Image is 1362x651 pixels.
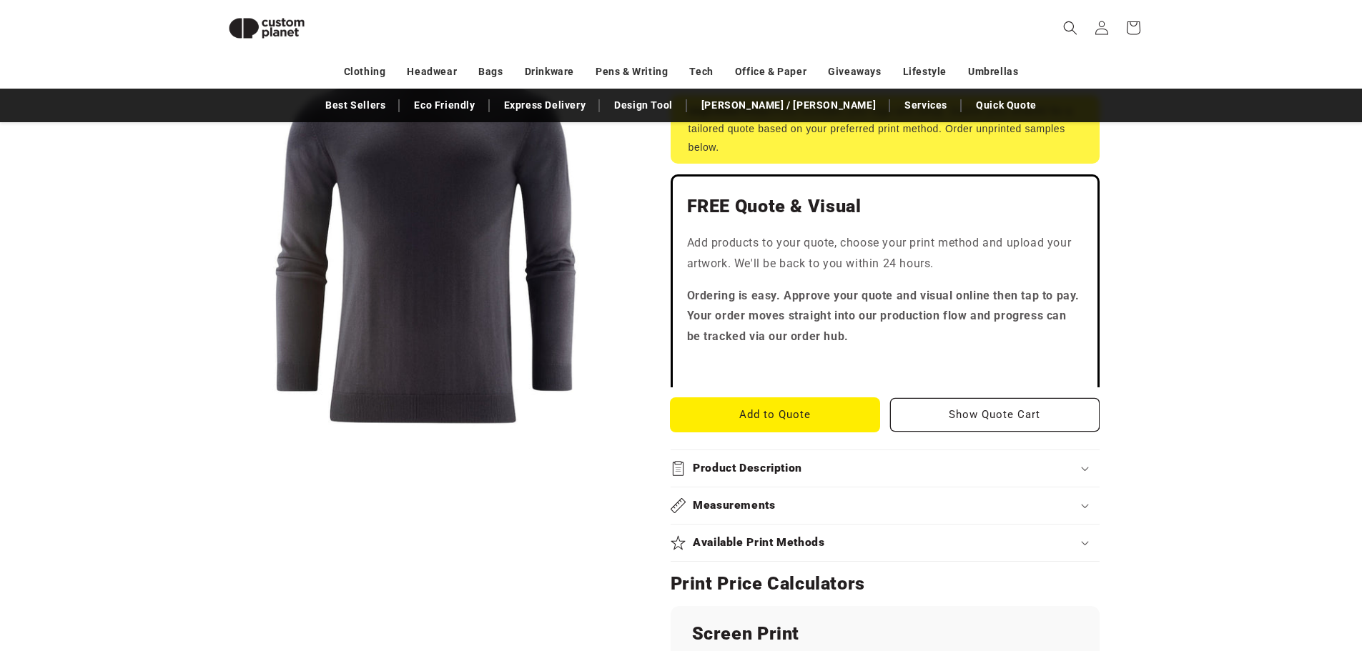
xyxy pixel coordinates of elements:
[968,59,1018,84] a: Umbrellas
[671,487,1100,524] summary: Measurements
[407,59,457,84] a: Headwear
[318,93,393,118] a: Best Sellers
[525,59,574,84] a: Drinkware
[671,450,1100,487] summary: Product Description
[694,93,883,118] a: [PERSON_NAME] / [PERSON_NAME]
[1123,497,1362,651] iframe: Chat Widget
[407,93,482,118] a: Eco Friendly
[692,622,1078,645] h2: Screen Print
[735,59,806,84] a: Office & Paper
[497,93,593,118] a: Express Delivery
[687,359,1083,373] iframe: Customer reviews powered by Trustpilot
[890,398,1100,432] button: Show Quote Cart
[607,93,680,118] a: Design Tool
[693,535,825,550] h2: Available Print Methods
[344,59,386,84] a: Clothing
[689,59,713,84] a: Tech
[671,398,880,432] button: Add to Quote
[671,95,1100,164] div: Price excludes your logo and setup. Submit your artwork for a tailored quote based on your prefer...
[671,525,1100,561] summary: Available Print Methods
[687,233,1083,274] p: Add products to your quote, choose your print method and upload your artwork. We'll be back to yo...
[671,572,1100,595] h2: Print Price Calculators
[969,93,1044,118] a: Quick Quote
[897,93,954,118] a: Services
[596,59,668,84] a: Pens & Writing
[828,59,881,84] a: Giveaways
[687,289,1080,344] strong: Ordering is easy. Approve your quote and visual online then tap to pay. Your order moves straight...
[903,59,947,84] a: Lifestyle
[1055,12,1086,44] summary: Search
[217,6,317,51] img: Custom Planet
[687,195,1083,218] h2: FREE Quote & Visual
[478,59,503,84] a: Bags
[693,498,776,513] h2: Measurements
[693,461,802,476] h2: Product Description
[217,21,635,439] media-gallery: Gallery Viewer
